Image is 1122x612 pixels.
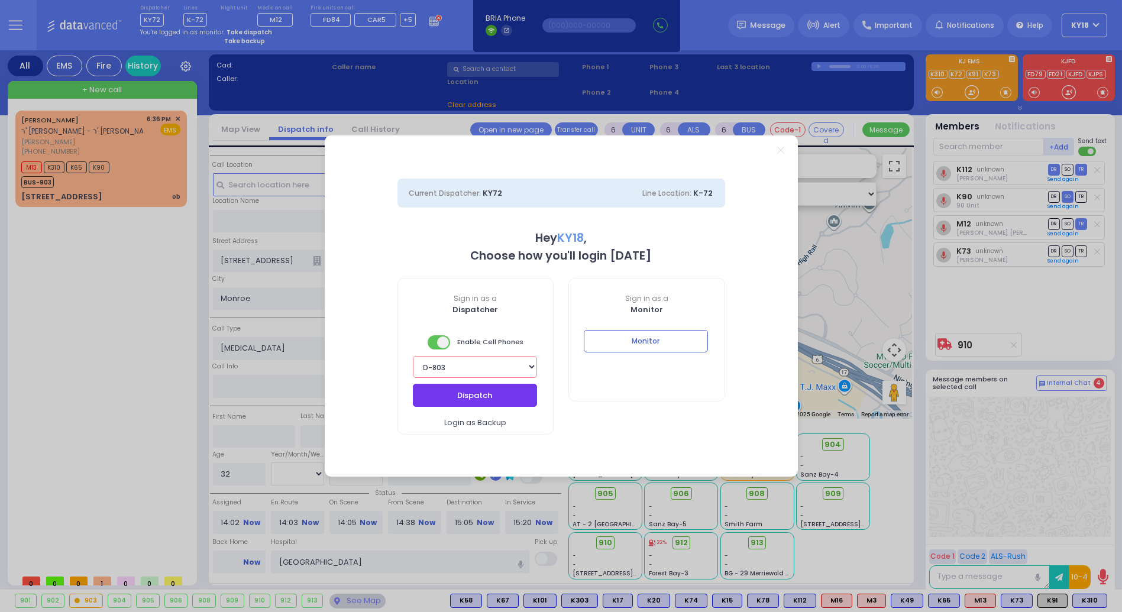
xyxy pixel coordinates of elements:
[428,334,523,351] span: Enable Cell Phones
[643,188,692,198] span: Line Location:
[413,384,537,406] button: Dispatch
[777,147,784,153] a: Close
[452,304,498,315] b: Dispatcher
[398,293,554,304] span: Sign in as a
[471,248,652,264] b: Choose how you'll login [DATE]
[630,304,663,315] b: Monitor
[557,230,584,246] span: KY18
[694,187,713,199] span: K-72
[444,417,506,429] span: Login as Backup
[569,293,725,304] span: Sign in as a
[409,188,481,198] span: Current Dispatcher:
[584,330,708,352] button: Monitor
[483,187,503,199] span: KY72
[535,230,587,246] b: Hey ,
